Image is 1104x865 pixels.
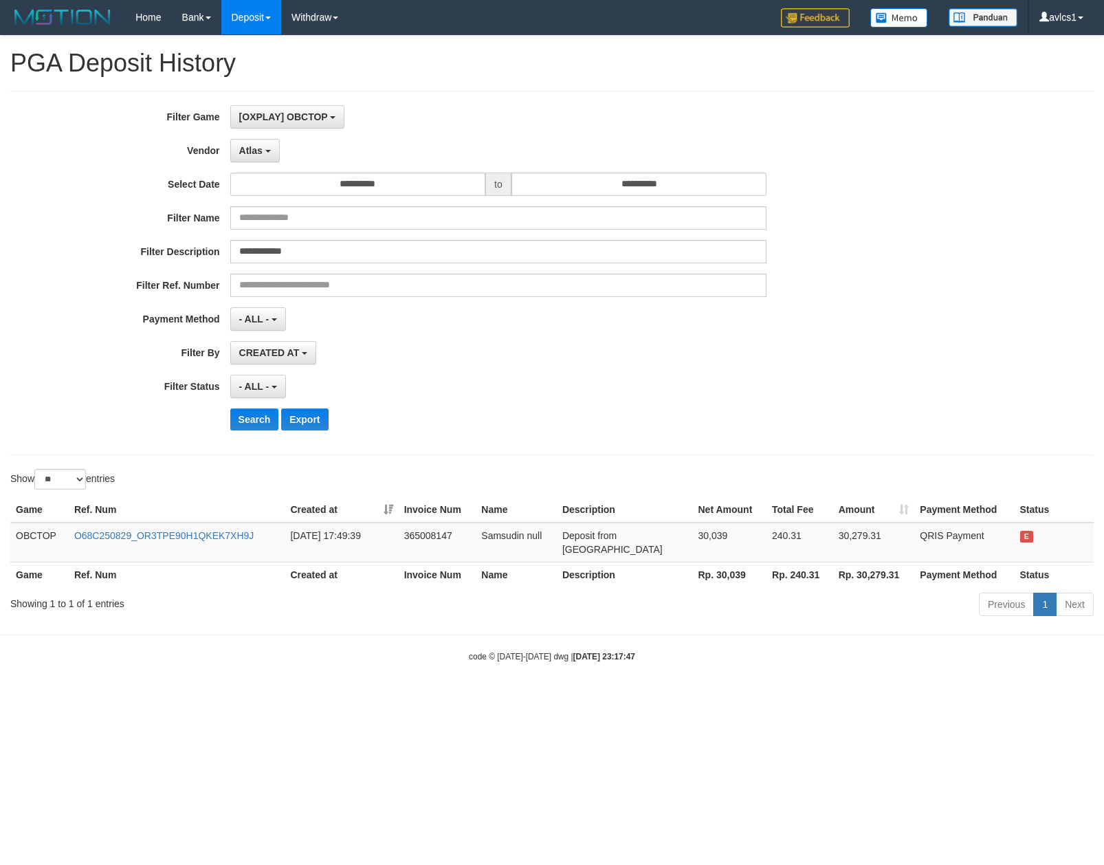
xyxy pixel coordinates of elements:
th: Created at [285,562,398,587]
small: code © [DATE]-[DATE] dwg | [469,652,635,661]
h1: PGA Deposit History [10,50,1094,77]
span: EXPIRED [1020,531,1034,543]
button: CREATED AT [230,341,317,364]
span: CREATED AT [239,347,300,358]
span: - ALL - [239,314,269,325]
td: [DATE] 17:49:39 [285,523,398,562]
th: Payment Method [914,562,1014,587]
strong: [DATE] 23:17:47 [573,652,635,661]
a: Previous [979,593,1034,616]
span: [OXPLAY] OBCTOP [239,111,328,122]
th: Rp. 30,279.31 [833,562,915,587]
a: 1 [1033,593,1057,616]
th: Amount: activate to sort column ascending [833,497,915,523]
th: Rp. 30,039 [692,562,766,587]
td: Samsudin null [476,523,557,562]
td: 365008147 [399,523,476,562]
button: [OXPLAY] OBCTOP [230,105,345,129]
th: Rp. 240.31 [766,562,833,587]
th: Created at: activate to sort column ascending [285,497,398,523]
th: Description [557,562,693,587]
td: 30,279.31 [833,523,915,562]
td: 30,039 [692,523,766,562]
td: Deposit from [GEOGRAPHIC_DATA] [557,523,693,562]
th: Net Amount [692,497,766,523]
td: QRIS Payment [914,523,1014,562]
th: Status [1015,497,1094,523]
img: Button%20Memo.svg [870,8,928,28]
th: Name [476,562,557,587]
img: MOTION_logo.png [10,7,115,28]
img: Feedback.jpg [781,8,850,28]
span: to [485,173,511,196]
button: - ALL - [230,307,286,331]
a: Next [1056,593,1094,616]
th: Description [557,497,693,523]
th: Invoice Num [399,562,476,587]
button: Atlas [230,139,280,162]
th: Name [476,497,557,523]
span: Atlas [239,145,263,156]
th: Total Fee [766,497,833,523]
th: Payment Method [914,497,1014,523]
button: Export [281,408,328,430]
th: Status [1015,562,1094,587]
td: 240.31 [766,523,833,562]
th: Invoice Num [399,497,476,523]
img: panduan.png [949,8,1017,27]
